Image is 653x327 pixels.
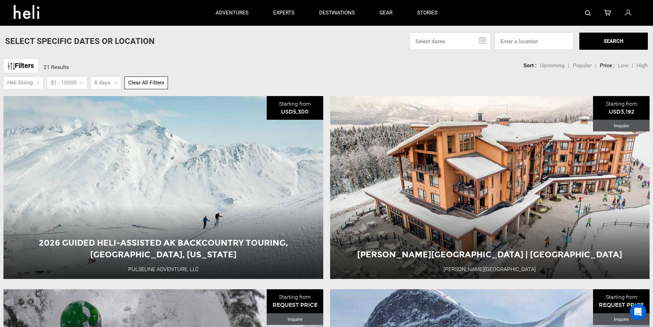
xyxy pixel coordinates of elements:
[51,79,76,87] span: $1 - 10000
[273,9,294,16] p: experts
[540,62,565,69] span: Upcoming
[579,33,648,50] button: SEARCH
[8,63,15,70] img: btn-icon.svg
[80,81,83,84] img: close-icon.png
[216,9,249,16] p: adventures
[618,62,628,69] span: Low
[600,62,615,70] li: Price :
[585,10,591,16] img: search-bar-icon.svg
[630,304,646,320] div: Open Intercom Messenger
[573,62,592,69] span: Popular
[3,58,38,73] a: Filters
[637,62,648,69] span: High
[5,35,155,47] p: Select Specific Dates Or Location
[568,62,569,70] li: |
[7,79,33,87] span: Heli Skiing
[632,62,633,70] li: |
[595,62,596,70] li: |
[94,79,110,87] span: 8 days
[410,33,491,50] input: Select dates
[114,81,117,84] img: close-icon.png
[44,64,69,70] span: 21 Results
[319,9,355,16] p: destinations
[36,81,40,84] img: close-icon.png
[523,62,536,70] li: Sort :
[495,33,573,50] input: Enter a location
[128,79,164,86] span: Clear All Filters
